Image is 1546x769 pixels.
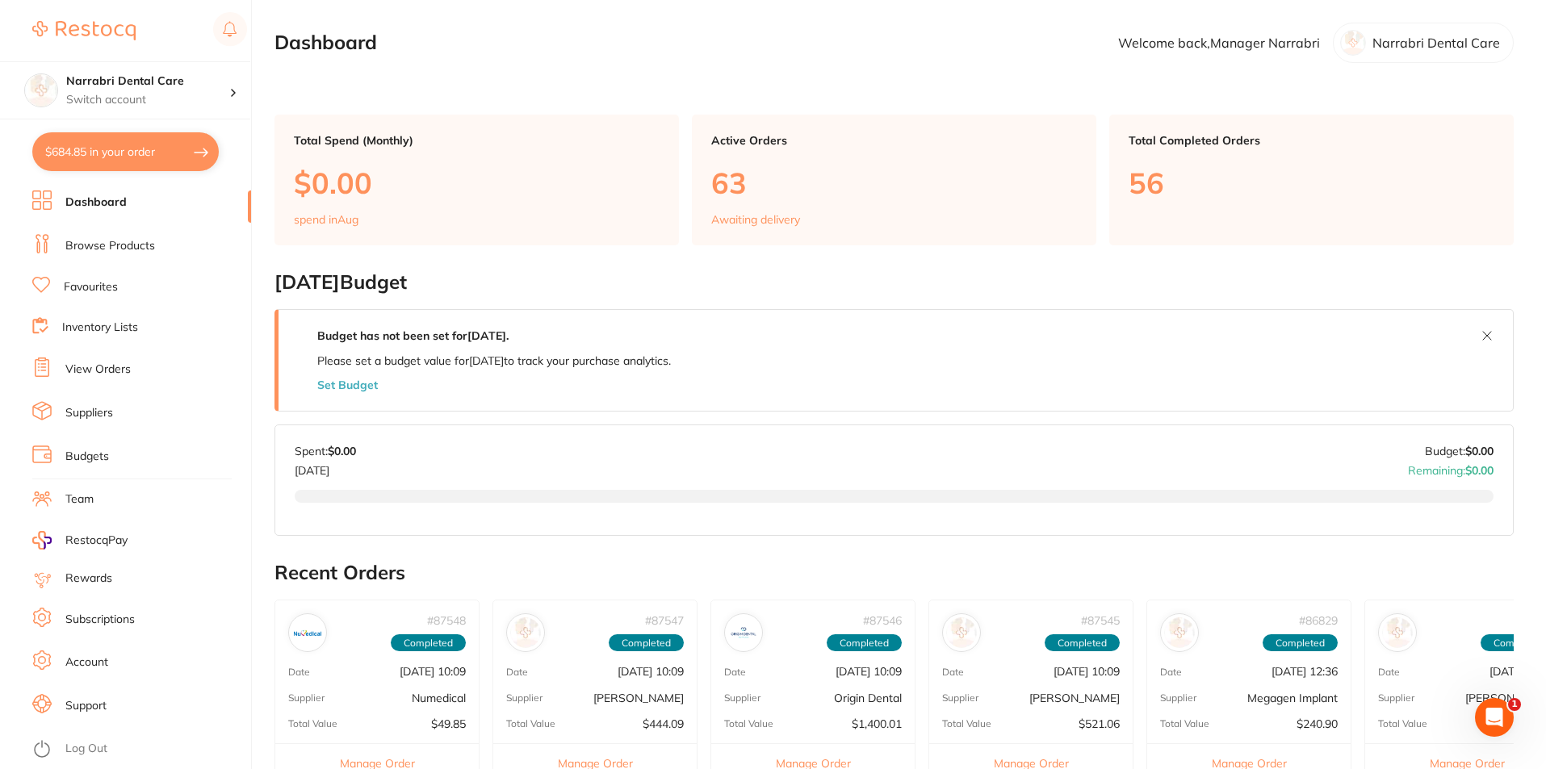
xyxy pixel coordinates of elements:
p: # 87545 [1081,614,1120,627]
p: Spent: [295,445,356,458]
a: Total Spend (Monthly)$0.00spend inAug [274,115,679,245]
p: Budget: [1425,445,1494,458]
iframe: Intercom live chat [1475,698,1514,737]
span: Completed [391,634,466,652]
p: Supplier [942,692,978,704]
p: Date [942,667,964,678]
p: Total Value [1378,718,1427,729]
button: Set Budget [317,378,378,391]
p: Total Value [288,718,337,729]
img: RestocqPay [32,531,52,550]
strong: $0.00 [1465,463,1494,478]
p: $240.90 [1297,717,1338,730]
p: Date [288,667,310,678]
p: Date [506,667,528,678]
p: # 86829 [1299,614,1338,627]
span: Completed [609,634,684,652]
img: Henry Schein Halas [1382,617,1413,648]
h2: Recent Orders [274,562,1514,584]
img: Megagen Implant [1164,617,1195,648]
p: Welcome back, Manager Narrabri [1118,36,1320,50]
p: [DATE] 12:36 [1272,665,1338,678]
a: Rewards [65,570,112,587]
a: Account [65,654,108,671]
p: 56 [1129,166,1494,199]
p: Date [1160,667,1182,678]
a: Budgets [65,449,109,465]
p: # 87547 [645,614,684,627]
span: 1 [1508,698,1521,711]
p: 63 [711,166,1077,199]
strong: $0.00 [328,444,356,458]
p: Total Value [1160,718,1209,729]
a: Team [65,491,94,508]
p: [DATE] 10:09 [836,665,902,678]
a: Active Orders63Awaiting delivery [692,115,1096,245]
p: Supplier [724,692,760,704]
a: Dashboard [65,194,127,211]
a: Subscriptions [65,612,135,628]
p: $444.09 [643,717,684,730]
p: $49.85 [431,717,466,730]
button: Log Out [32,737,246,763]
p: [DATE] 10:09 [400,665,466,678]
p: [DATE] 10:09 [1054,665,1120,678]
p: Supplier [506,692,543,704]
span: Completed [1045,634,1120,652]
p: # 87548 [427,614,466,627]
h2: Dashboard [274,31,377,54]
p: Date [1378,667,1400,678]
p: Total Value [724,718,773,729]
a: View Orders [65,362,131,378]
p: Supplier [1378,692,1414,704]
p: [DATE] [295,458,356,477]
p: [PERSON_NAME] [1029,692,1120,704]
img: Henry Schein Halas [946,617,977,648]
h2: [DATE] Budget [274,271,1514,294]
img: Adam Dental [510,617,541,648]
p: Active Orders [711,134,1077,147]
button: $684.85 in your order [32,132,219,171]
p: $521.06 [1079,717,1120,730]
a: Inventory Lists [62,320,138,336]
a: Restocq Logo [32,12,136,49]
img: Origin Dental [728,617,759,648]
p: [DATE] 10:09 [618,665,684,678]
p: Date [724,667,746,678]
a: RestocqPay [32,531,128,550]
strong: Budget has not been set for [DATE] . [317,328,509,343]
a: Support [65,698,107,714]
p: Switch account [66,92,229,108]
p: Remaining: [1408,458,1494,477]
span: RestocqPay [65,533,128,549]
p: Total Spend (Monthly) [294,134,660,147]
p: Megagen Implant [1247,692,1338,704]
a: Favourites [64,279,118,295]
h4: Narrabri Dental Care [66,73,229,90]
a: Suppliers [65,405,113,421]
img: Narrabri Dental Care [25,74,57,107]
p: Supplier [1160,692,1196,704]
img: Restocq Logo [32,21,136,40]
p: Total Value [506,718,555,729]
p: spend in Aug [294,213,358,226]
strong: $0.00 [1465,444,1494,458]
img: Numedical [292,617,323,648]
p: $1,400.01 [852,717,902,730]
p: Total Value [942,718,991,729]
p: $0.00 [294,166,660,199]
span: Completed [827,634,902,652]
p: Total Completed Orders [1129,134,1494,147]
span: Completed [1263,634,1338,652]
p: Please set a budget value for [DATE] to track your purchase analytics. [317,354,671,367]
a: Browse Products [65,238,155,254]
p: # 87546 [863,614,902,627]
p: [PERSON_NAME] [593,692,684,704]
p: Supplier [288,692,325,704]
p: Numedical [412,692,466,704]
a: Log Out [65,741,107,757]
p: Narrabri Dental Care [1372,36,1500,50]
a: Total Completed Orders56 [1109,115,1514,245]
p: Origin Dental [834,692,902,704]
p: Awaiting delivery [711,213,800,226]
